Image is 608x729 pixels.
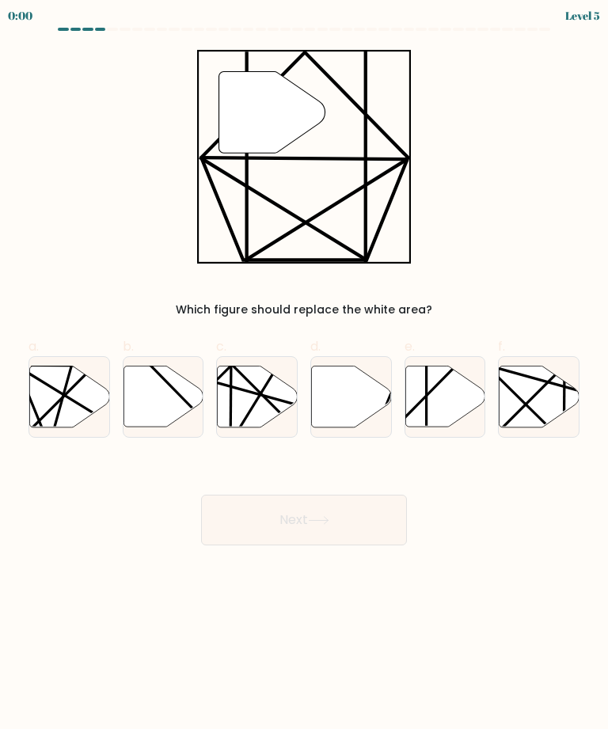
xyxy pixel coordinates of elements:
span: f. [498,337,505,355]
span: d. [310,337,321,355]
g: " [219,72,325,154]
span: c. [216,337,226,355]
span: a. [28,337,39,355]
div: Level 5 [565,7,600,24]
span: e. [405,337,415,355]
button: Next [201,495,407,545]
span: b. [123,337,134,355]
div: Which figure should replace the white area? [38,302,570,318]
div: 0:00 [8,7,32,24]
